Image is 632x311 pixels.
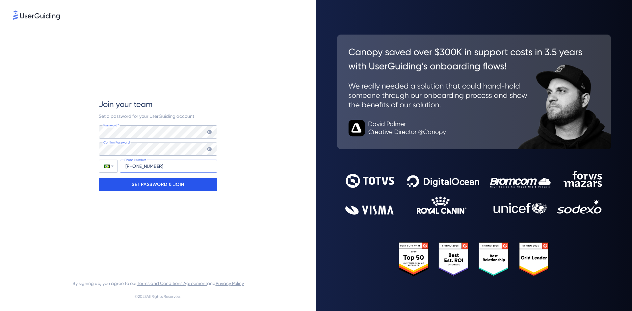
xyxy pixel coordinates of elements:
[135,293,181,300] span: © 2025 All Rights Reserved.
[99,99,152,110] span: Join your team
[216,281,244,286] a: Privacy Policy
[120,160,217,173] input: Phone Number
[99,114,194,119] span: Set a password for your UserGuiding account
[137,281,207,286] a: Terms and Conditions Agreement
[132,179,184,190] p: SET PASSWORD & JOIN
[13,11,60,20] img: 8faab4ba6bc7696a72372aa768b0286c.svg
[345,171,603,215] img: 9302ce2ac39453076f5bc0f2f2ca889b.svg
[99,160,118,172] div: Brazil: + 55
[399,242,549,277] img: 25303e33045975176eb484905ab012ff.svg
[337,35,611,149] img: 26c0aa7c25a843aed4baddd2b5e0fa68.svg
[72,279,244,287] span: By signing up, you agree to our and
